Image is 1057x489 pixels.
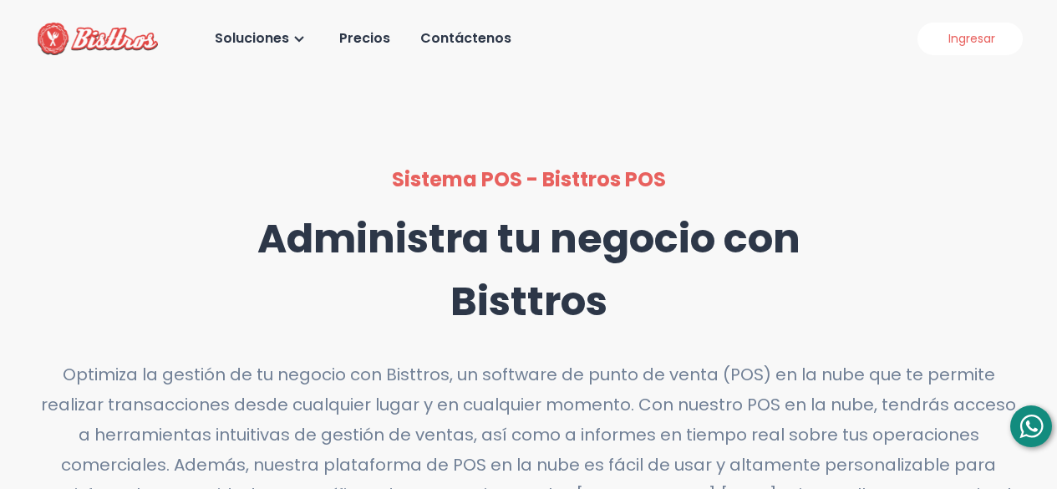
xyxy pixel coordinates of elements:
[38,164,1020,195] h4: Sistema POS - Bisttros POS
[336,27,390,51] div: Precios
[211,27,289,51] div: Soluciones
[257,208,800,333] h1: Administra tu negocio con Bisttros
[336,15,390,61] a: Precios
[417,27,511,51] div: Contáctenos
[417,15,511,61] a: Contáctenos
[38,23,158,55] img: Bisttros POS Logo
[945,28,995,49] div: Ingresar
[920,25,1020,53] a: Ingresar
